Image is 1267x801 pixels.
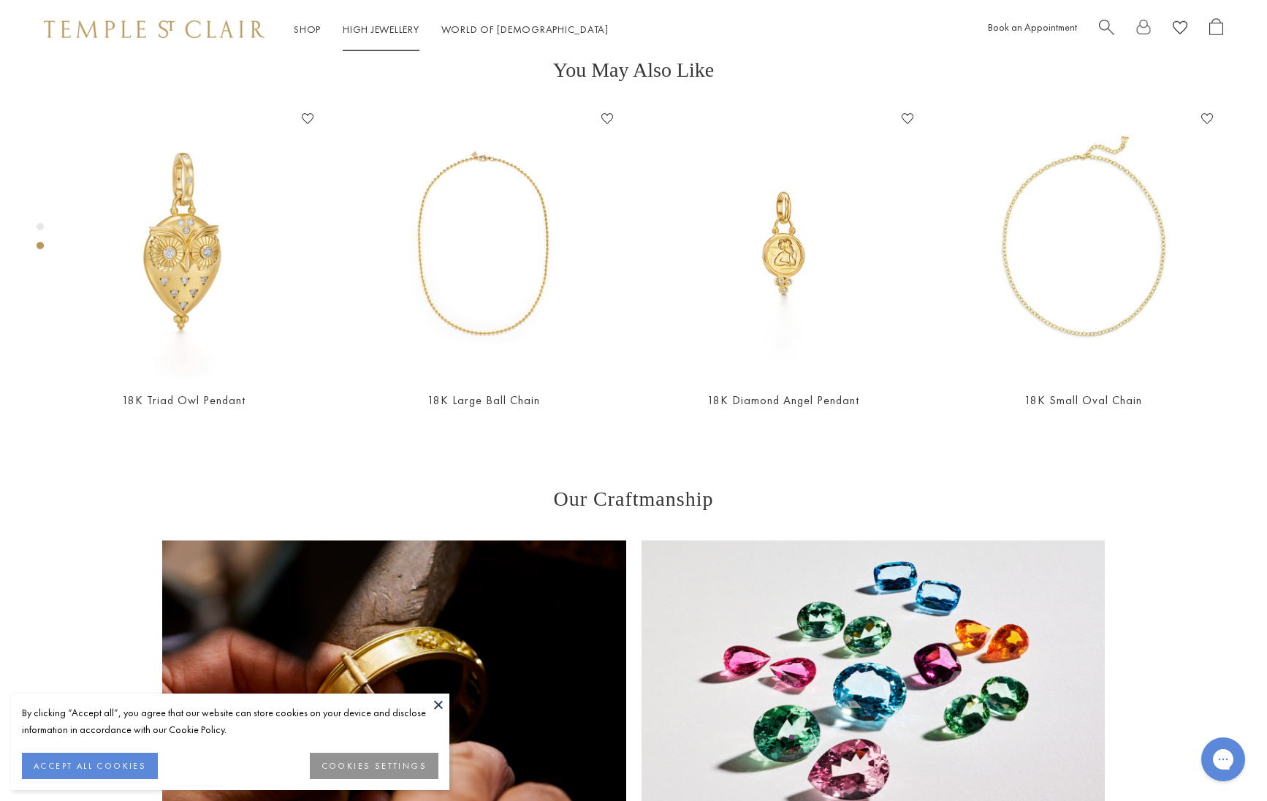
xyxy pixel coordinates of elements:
[349,107,620,379] a: N88817-3MBC16EXN88817-3MBC16EX
[441,23,609,36] a: World of [DEMOGRAPHIC_DATA]World of [DEMOGRAPHIC_DATA]
[343,23,419,36] a: High JewelleryHigh Jewellery
[948,107,1220,379] img: N88863-XSOV18
[707,392,859,408] a: 18K Diamond Angel Pendant
[22,753,158,779] button: ACCEPT ALL COOKIES
[427,392,540,408] a: 18K Large Ball Chain
[162,487,1105,511] h3: Our Craftmanship
[48,107,319,379] img: P31887-OWLTRIAD
[988,20,1077,34] a: Book an Appointment
[1209,18,1223,41] a: Open Shopping Bag
[349,107,620,379] img: N88817-3MBC16EX
[1194,732,1252,786] iframe: Gorgias live chat messenger
[648,107,919,379] a: AP10-DIGRNAP10-DIGRN
[1099,18,1114,41] a: Search
[948,107,1220,379] a: N88863-XSOV18N88863-XSOV18
[294,23,321,36] a: ShopShop
[22,705,438,738] div: By clicking “Accept all”, you agree that our website can store cookies on your device and disclos...
[48,107,319,379] a: P31887-OWLTRIADP31887-OWLTRIAD
[122,392,246,408] a: 18K Triad Owl Pendant
[44,20,265,38] img: Temple St. Clair
[310,753,438,779] button: COOKIES SETTINGS
[648,107,919,379] img: AP10-DIGRN
[294,20,609,39] nav: Main navigation
[58,58,1209,82] h3: You May Also Like
[1024,392,1142,408] a: 18K Small Oval Chain
[1173,18,1187,41] a: View Wishlist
